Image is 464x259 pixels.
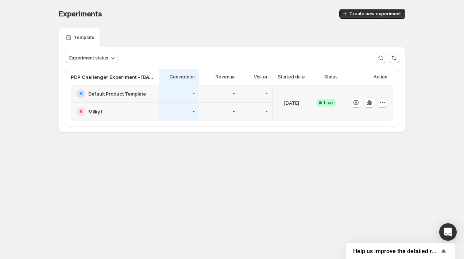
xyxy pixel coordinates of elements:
h2: B [80,109,82,115]
button: Experiment status [65,53,119,63]
h2: Default Product Template [88,90,146,97]
span: Live [324,100,333,106]
p: Action [374,74,387,80]
span: Help us improve the detailed report for A/B campaigns [353,248,439,255]
p: - [193,109,195,115]
p: PDP Challenger Experiment - [DATE] 9:30am EST [71,73,155,81]
span: Experiments [59,9,102,18]
p: - [233,109,235,115]
p: Conversion [170,74,195,80]
button: Sort the results [389,53,399,63]
div: Open Intercom Messenger [439,223,457,241]
button: Create new experiment [339,9,405,19]
p: Visitor [254,74,268,80]
p: Status [324,74,338,80]
span: Experiment status [69,55,108,61]
p: - [193,91,195,97]
h2: A [80,91,83,97]
h2: Milky1 [88,108,103,115]
p: - [266,91,268,97]
p: Revenue [216,74,235,80]
p: [DATE] [284,99,299,107]
p: Started date [278,74,305,80]
p: - [233,91,235,97]
p: Template [74,35,94,40]
button: Show survey - Help us improve the detailed report for A/B campaigns [353,247,448,255]
p: - [266,109,268,115]
span: Create new experiment [349,11,401,17]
